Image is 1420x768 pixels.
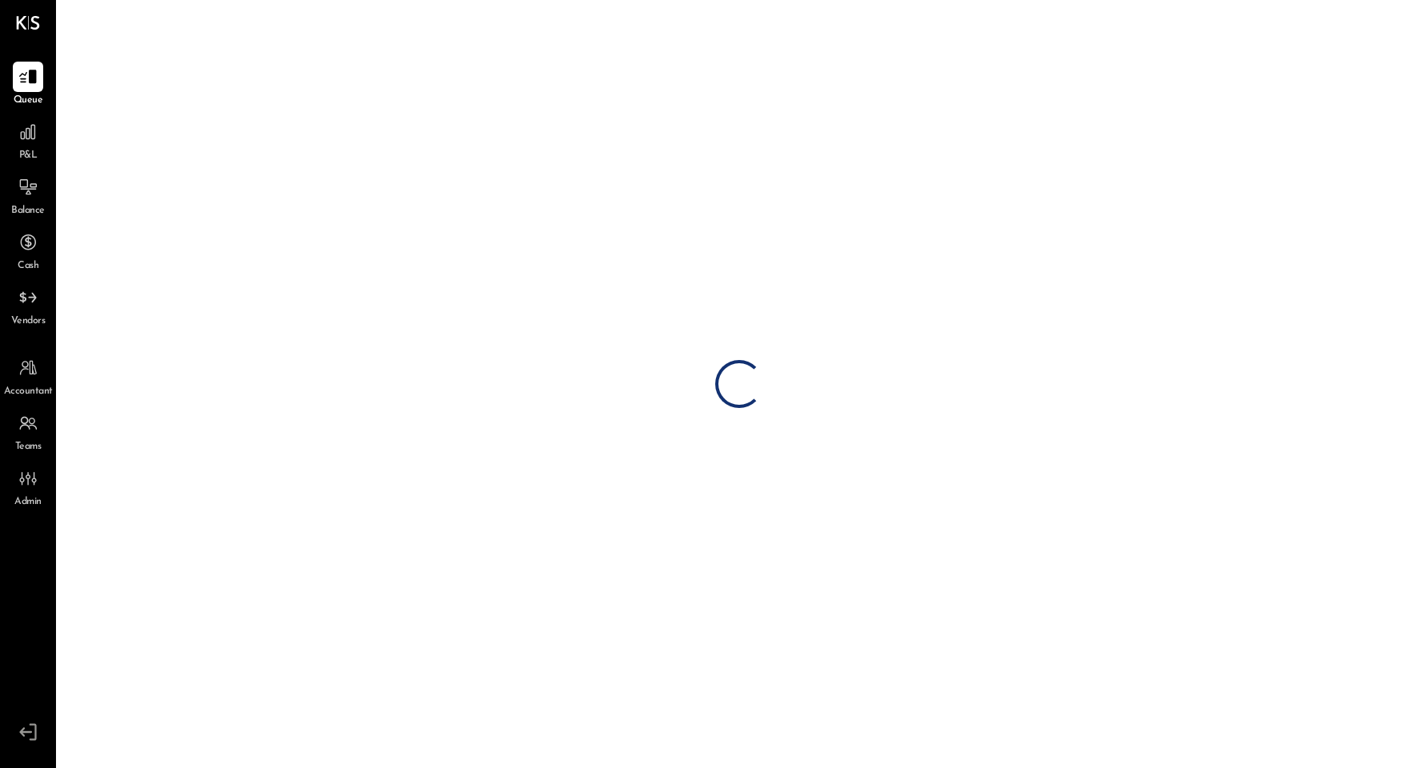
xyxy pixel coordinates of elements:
[1,408,55,454] a: Teams
[18,259,38,274] span: Cash
[1,353,55,399] a: Accountant
[14,94,43,108] span: Queue
[1,117,55,163] a: P&L
[1,62,55,108] a: Queue
[1,172,55,218] a: Balance
[11,314,46,329] span: Vendors
[1,227,55,274] a: Cash
[15,440,42,454] span: Teams
[14,495,42,510] span: Admin
[1,463,55,510] a: Admin
[1,282,55,329] a: Vendors
[11,204,45,218] span: Balance
[4,385,53,399] span: Accountant
[19,149,38,163] span: P&L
